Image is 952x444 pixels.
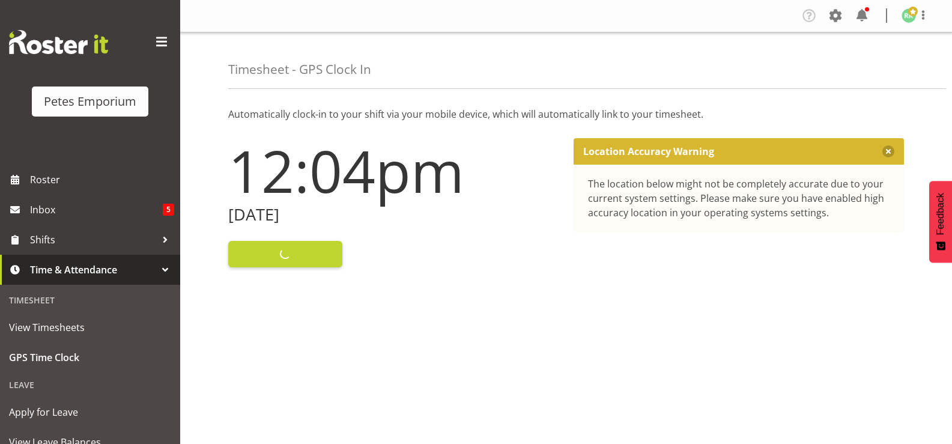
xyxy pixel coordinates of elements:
div: Timesheet [3,288,177,312]
p: Location Accuracy Warning [583,145,714,157]
img: Rosterit website logo [9,30,108,54]
span: 5 [163,204,174,216]
a: Apply for Leave [3,397,177,427]
h4: Timesheet - GPS Clock In [228,62,371,76]
h2: [DATE] [228,205,559,224]
span: View Timesheets [9,318,171,336]
div: The location below might not be completely accurate due to your current system settings. Please m... [588,177,890,220]
span: Roster [30,171,174,189]
span: Shifts [30,231,156,249]
img: ruth-robertson-taylor722.jpg [902,8,916,23]
h1: 12:04pm [228,138,559,203]
span: Apply for Leave [9,403,171,421]
a: GPS Time Clock [3,342,177,373]
a: View Timesheets [3,312,177,342]
p: Automatically clock-in to your shift via your mobile device, which will automatically link to you... [228,107,904,121]
span: GPS Time Clock [9,348,171,366]
div: Leave [3,373,177,397]
button: Close message [882,145,894,157]
div: Petes Emporium [44,93,136,111]
span: Time & Attendance [30,261,156,279]
span: Feedback [935,193,946,235]
span: Inbox [30,201,163,219]
button: Feedback - Show survey [929,181,952,263]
